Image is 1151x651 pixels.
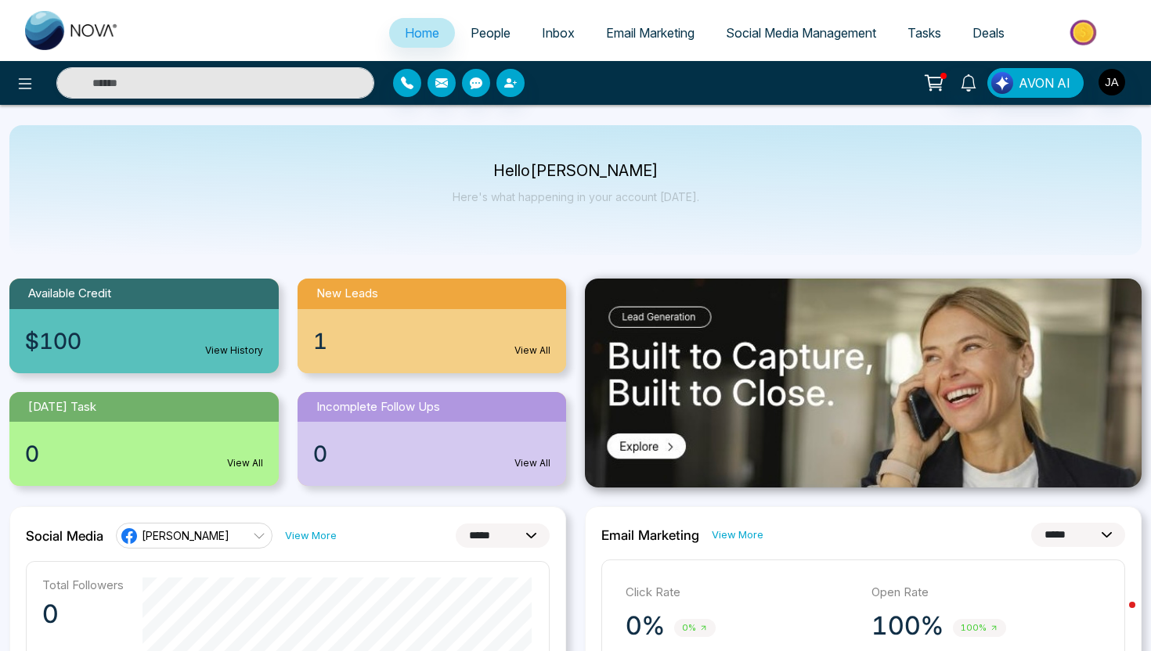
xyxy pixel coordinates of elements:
[1019,74,1070,92] span: AVON AI
[405,25,439,41] span: Home
[907,25,941,41] span: Tasks
[346,291,408,309] span: New Leads
[389,18,455,48] a: Home
[991,72,1013,94] img: Lead Flow
[585,279,1142,487] img: .
[345,415,468,433] span: Incomplete Follow Ups
[53,414,121,432] span: [DATE] Task
[957,18,1020,48] a: Deals
[453,190,699,203] p: Here's what happening in your account [DATE].
[56,290,139,308] span: Available Credit
[22,410,47,435] img: todayTask.svg
[1028,15,1142,50] img: Market-place.gif
[526,18,590,48] a: Inbox
[313,460,327,493] span: 0
[710,18,892,48] a: Social Media Management
[871,605,1102,623] p: Open Rate
[453,164,699,178] p: Hello [PERSON_NAME]
[205,354,263,368] a: View History
[514,355,550,369] a: View All
[25,11,119,50] img: Nova CRM Logo
[542,25,575,41] span: Inbox
[26,548,103,564] h2: Social Media
[606,25,695,41] span: Email Marketing
[712,548,763,563] a: View More
[626,605,856,623] p: Click Rate
[310,410,338,438] img: followUps.svg
[42,598,124,613] p: Total Followers
[288,279,576,385] a: New Leads1View All
[590,18,710,48] a: Email Marketing
[972,25,1005,41] span: Deals
[892,18,957,48] a: Tasks
[726,25,876,41] span: Social Media Management
[601,548,699,564] h2: Email Marketing
[285,549,337,564] a: View More
[1099,69,1125,95] img: User Avatar
[310,285,340,315] img: newLeads.svg
[227,476,263,490] a: View All
[313,336,327,369] span: 1
[514,479,550,493] a: View All
[25,457,39,490] span: 0
[22,285,50,313] img: availableCredit.svg
[1098,598,1135,635] iframe: Intercom live chat
[25,335,81,368] span: $100
[455,18,526,48] a: People
[987,68,1084,98] button: AVON AI
[288,404,576,509] a: Incomplete Follow Ups0View All
[471,25,511,41] span: People
[42,619,124,650] p: 0
[142,549,229,564] span: [PERSON_NAME]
